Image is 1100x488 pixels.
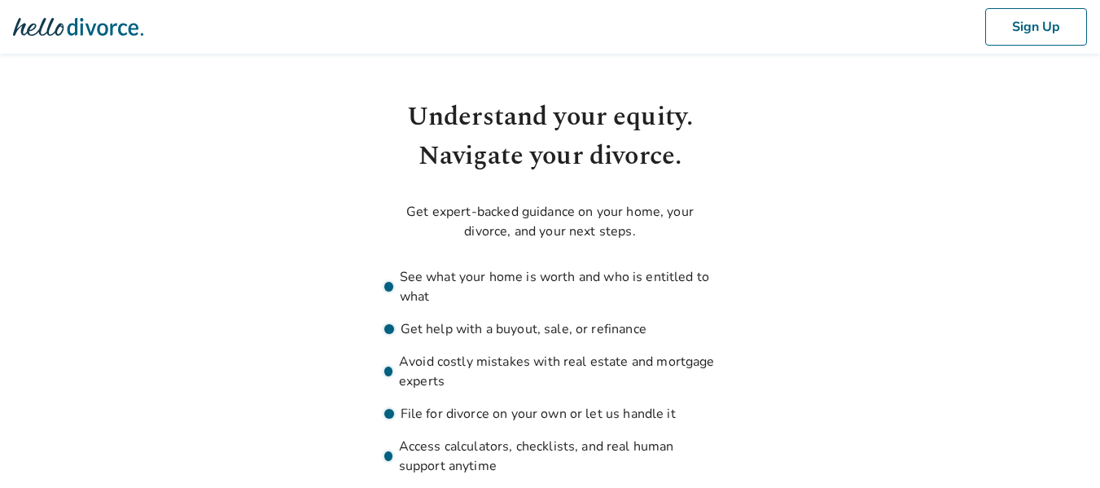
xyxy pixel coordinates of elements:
li: Get help with a buyout, sale, or refinance [384,319,717,339]
h1: Understand your equity. Navigate your divorce. [384,98,717,176]
li: Access calculators, checklists, and real human support anytime [384,437,717,476]
button: Sign Up [985,8,1087,46]
li: See what your home is worth and who is entitled to what [384,267,717,306]
p: Get expert-backed guidance on your home, your divorce, and your next steps. [384,202,717,241]
img: Hello Divorce Logo [13,11,143,43]
li: Avoid costly mistakes with real estate and mortgage experts [384,352,717,391]
li: File for divorce on your own or let us handle it [384,404,717,424]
